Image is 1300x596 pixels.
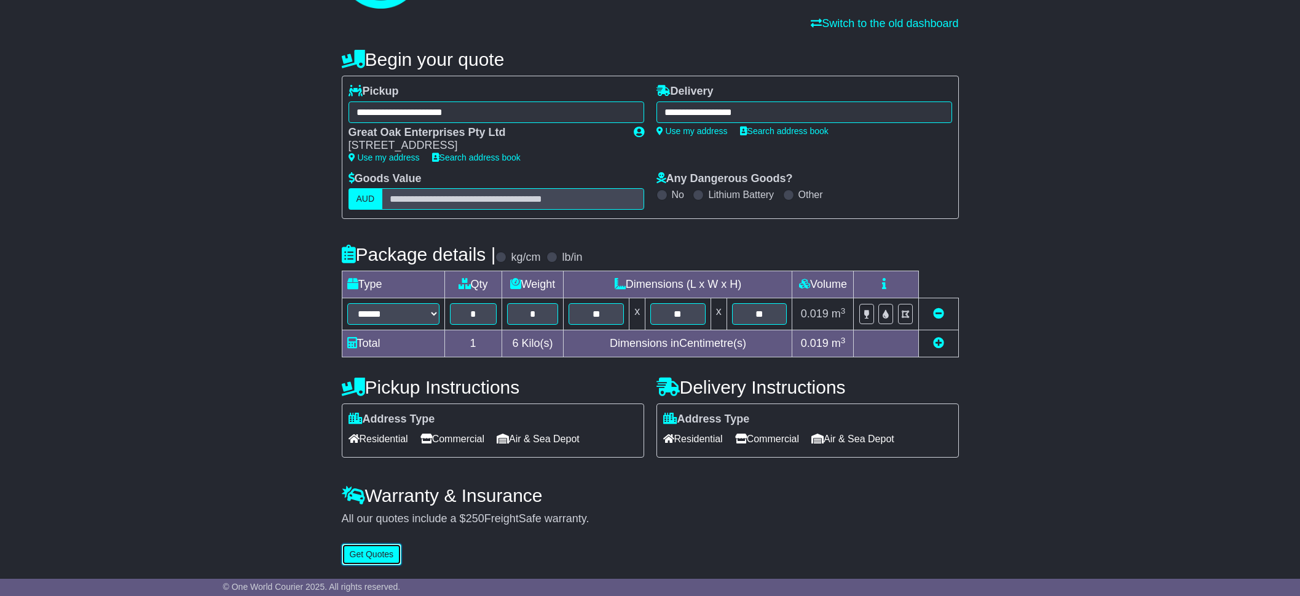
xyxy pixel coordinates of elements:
[349,139,621,153] div: [STREET_ADDRESS]
[420,429,484,448] span: Commercial
[811,429,894,448] span: Air & Sea Depot
[223,582,401,592] span: © One World Courier 2025. All rights reserved.
[342,377,644,397] h4: Pickup Instructions
[349,413,435,426] label: Address Type
[512,337,518,349] span: 6
[349,172,422,186] label: Goods Value
[832,337,846,349] span: m
[656,377,959,397] h4: Delivery Instructions
[349,188,383,210] label: AUD
[342,544,402,565] button: Get Quotes
[511,251,540,264] label: kg/cm
[656,172,793,186] label: Any Dangerous Goods?
[564,271,792,298] td: Dimensions (L x W x H)
[933,308,944,320] a: Remove this item
[349,153,420,162] a: Use my address
[841,306,846,316] sup: 3
[832,308,846,320] span: m
[792,271,854,298] td: Volume
[349,85,399,98] label: Pickup
[708,189,774,201] label: Lithium Battery
[444,271,502,298] td: Qty
[342,49,959,70] h4: Begin your quote
[342,330,444,357] td: Total
[349,429,408,448] span: Residential
[564,330,792,357] td: Dimensions in Centimetre(s)
[656,85,714,98] label: Delivery
[466,512,484,525] span: 250
[562,251,582,264] label: lb/in
[740,126,829,136] a: Search address book
[629,298,645,330] td: x
[502,330,564,357] td: Kilo(s)
[933,337,944,349] a: Add new item
[502,271,564,298] td: Weight
[735,429,799,448] span: Commercial
[656,126,728,136] a: Use my address
[342,512,959,526] div: All our quotes include a $ FreightSafe warranty.
[801,308,829,320] span: 0.019
[663,413,750,426] label: Address Type
[342,485,959,506] h4: Warranty & Insurance
[801,337,829,349] span: 0.019
[841,336,846,345] sup: 3
[811,17,958,30] a: Switch to the old dashboard
[432,153,521,162] a: Search address book
[342,244,496,264] h4: Package details |
[711,298,727,330] td: x
[342,271,444,298] td: Type
[497,429,580,448] span: Air & Sea Depot
[798,189,823,201] label: Other
[672,189,684,201] label: No
[663,429,723,448] span: Residential
[349,126,621,140] div: Great Oak Enterprises Pty Ltd
[444,330,502,357] td: 1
